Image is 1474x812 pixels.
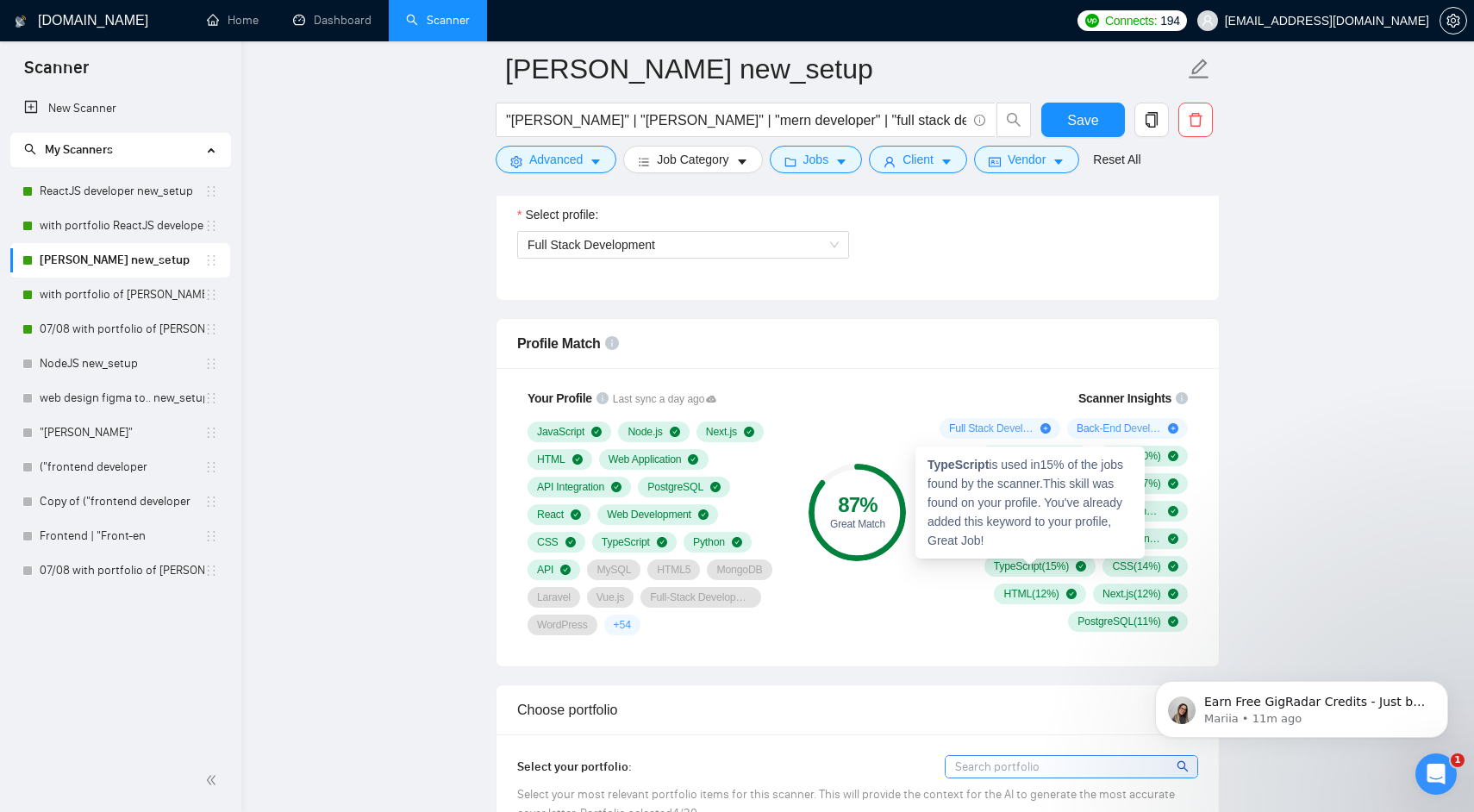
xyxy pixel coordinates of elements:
[10,519,230,553] li: Frontend | "Front-en
[528,391,592,405] span: Your Profile
[517,336,601,351] span: Profile Match
[1093,150,1140,169] a: Reset All
[15,8,27,35] img: logo
[1041,103,1125,137] button: Save
[1168,589,1178,599] span: check-circle
[1085,14,1099,28] img: upwork-logo.png
[40,415,204,450] a: "[PERSON_NAME]"
[647,480,703,494] span: PostgreSQL
[835,155,847,168] span: caret-down
[1440,14,1466,28] span: setting
[24,142,113,157] span: My Scanners
[1451,753,1465,767] span: 1
[517,759,632,774] span: Select your portfolio:
[611,482,621,492] span: check-circle
[1040,423,1051,434] span: plus-circle
[884,155,896,168] span: user
[572,454,583,465] span: check-circle
[614,618,631,632] span: + 54
[607,508,691,522] span: Web Development
[40,174,204,209] a: ReactJS developer new_setup
[744,427,754,437] span: check-circle
[204,288,218,302] span: holder
[590,155,602,168] span: caret-down
[10,450,230,484] li: ("frontend developer
[1168,478,1178,489] span: check-circle
[736,155,748,168] span: caret-down
[40,312,204,347] a: 07/08 with portfolio of [PERSON_NAME] new_setup
[510,155,522,168] span: setting
[40,450,204,484] a: ("frontend developer
[946,756,1197,778] input: Search portfolio
[40,347,204,381] a: NodeJS new_setup
[1077,422,1161,435] span: Back-End Development ( 13 %)
[657,150,728,169] span: Job Category
[609,453,682,466] span: Web Application
[994,559,1070,573] span: TypeScript ( 15 %)
[613,391,716,408] span: Last sync a day ago
[207,13,259,28] a: homeHome
[1178,103,1213,137] button: delete
[537,590,571,604] span: Laravel
[528,238,655,252] span: Full Stack Development
[560,565,571,575] span: check-circle
[803,150,829,169] span: Jobs
[10,347,230,381] li: NodeJS new_setup
[525,205,598,224] span: Select profile:
[10,243,230,278] li: MERN stack new_setup
[596,563,631,577] span: MySQL
[915,447,1145,559] div: is used in 15 % of the jobs found by the scanner. This skill was found on your profile. You've al...
[40,553,204,588] a: 07/08 with portfolio of [PERSON_NAME] new_setup
[1440,7,1467,34] button: setting
[40,209,204,243] a: with portfolio ReactJS developer new_setup
[40,484,204,519] a: Copy of ("frontend developer
[45,142,113,157] span: My Scanners
[496,146,616,173] button: settingAdvancedcaret-down
[537,480,604,494] span: API Integration
[1440,14,1467,28] a: setting
[591,427,602,437] span: check-circle
[940,155,952,168] span: caret-down
[204,391,218,405] span: holder
[1076,561,1086,572] span: check-circle
[1177,757,1191,776] span: search
[710,482,721,492] span: check-circle
[1077,615,1160,628] span: PostgreSQL ( 11 %)
[293,13,372,28] a: dashboardDashboard
[628,425,662,439] span: Node.js
[10,312,230,347] li: 07/08 with portfolio of MERN stack new_setup
[517,685,1198,734] div: Choose portfolio
[40,243,204,278] a: [PERSON_NAME] new_setup
[809,495,906,515] div: 87 %
[204,357,218,371] span: holder
[650,590,752,604] span: Full-Stack Development
[10,174,230,209] li: ReactJS developer new_setup
[1179,112,1212,128] span: delete
[537,535,559,549] span: CSS
[571,509,581,520] span: check-circle
[40,278,204,312] a: with portfolio of [PERSON_NAME] new_setup
[10,381,230,415] li: web design figma to.. new_setup
[1415,753,1457,795] iframe: Intercom live chat
[1112,559,1160,573] span: CSS ( 14 %)
[204,495,218,509] span: holder
[24,91,216,126] a: New Scanner
[1188,58,1210,80] span: edit
[1168,423,1178,434] span: plus-circle
[529,150,583,169] span: Advanced
[903,150,934,169] span: Client
[989,155,1001,168] span: idcard
[974,115,985,126] span: info-circle
[537,618,588,632] span: WordPress
[204,426,218,440] span: holder
[1168,616,1178,627] span: check-circle
[1176,392,1188,404] span: info-circle
[537,453,565,466] span: HTML
[1134,103,1169,137] button: copy
[204,219,218,233] span: holder
[204,564,218,578] span: holder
